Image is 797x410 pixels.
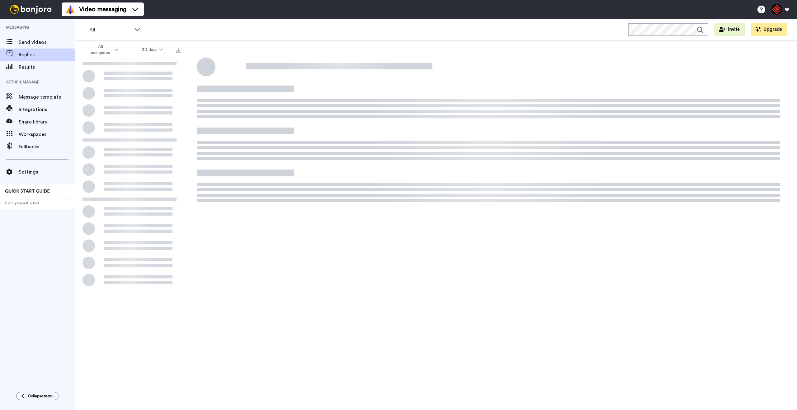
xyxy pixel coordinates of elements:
img: vm-color.svg [65,4,75,14]
button: All assignees [76,41,130,58]
button: Collapse menu [16,392,59,400]
button: Invite [714,23,745,36]
span: All assignees [88,44,113,56]
span: Replies [19,51,75,58]
img: bj-logo-header-white.svg [7,5,54,14]
button: 30 days [130,44,175,55]
span: Collapse menu [28,394,54,398]
span: Share library [19,118,75,126]
span: Workspaces [19,131,75,138]
span: QUICK START GUIDE [5,189,50,193]
span: Send yourself a test [5,201,70,206]
img: export.svg [176,48,181,53]
span: Settings [19,168,75,176]
span: Fallbacks [19,143,75,151]
span: All [89,26,131,34]
button: Export all results that match these filters now. [174,45,183,54]
span: Video messaging [79,5,126,14]
span: Message template [19,93,75,101]
span: Integrations [19,106,75,113]
span: Results [19,63,75,71]
button: Upgrade [751,23,787,36]
span: Send videos [19,39,75,46]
